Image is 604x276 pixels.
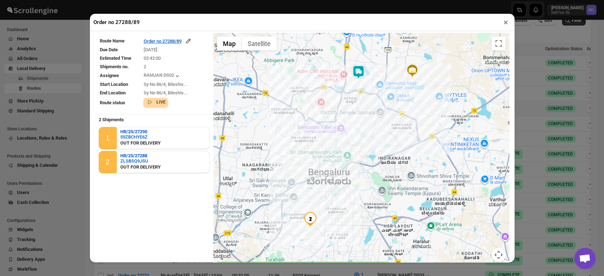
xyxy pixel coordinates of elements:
[120,140,161,147] div: OUT FOR DELIVERY
[303,212,317,226] div: 2
[100,82,128,87] span: Start Location
[100,73,119,78] span: Assignee
[93,19,140,26] h2: Order no 27288/89
[143,47,157,52] span: [DATE]
[95,113,127,126] b: 2 Shipments
[215,261,238,270] img: Google
[216,262,389,269] label: Assignee's live location is available and auto-updates every minute if assignee moves
[100,64,129,69] span: Shipments no.
[215,261,238,270] a: Open this area in Google Maps (opens a new window)
[143,81,208,88] div: Sy No 86/4, Bileshiv...
[574,248,596,269] a: Open chat
[106,158,110,166] div: 2
[120,164,161,171] div: OUT FOR DELIVERY
[120,129,161,134] button: HR/25/27290
[146,99,165,106] button: LIVE
[143,55,160,61] span: 02:42:00
[100,55,131,61] span: Estimated Time
[100,38,125,43] span: Route Name
[100,47,118,52] span: Due Date
[120,153,147,158] b: HR/25/27288
[156,100,165,105] b: LIVE
[120,129,147,134] b: HR/25/27290
[491,36,506,51] button: Toggle fullscreen view
[100,100,125,105] span: Route status
[242,36,277,51] button: Show satellite imagery
[143,72,181,80] button: RAMJAN DS02
[143,37,192,45] button: Order no 27288/89
[100,90,126,95] span: End Location
[501,17,511,27] button: ×
[143,64,146,69] span: 2
[106,134,110,142] div: 1
[491,248,506,262] button: Map camera controls
[217,36,242,51] button: Show street map
[120,158,161,164] button: ZLSBSQ9JSU
[120,134,161,140] button: 59ZBCHYE6Z
[143,89,208,96] div: Sy No 86/4, Bileshiv...
[120,153,161,158] button: HR/25/27288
